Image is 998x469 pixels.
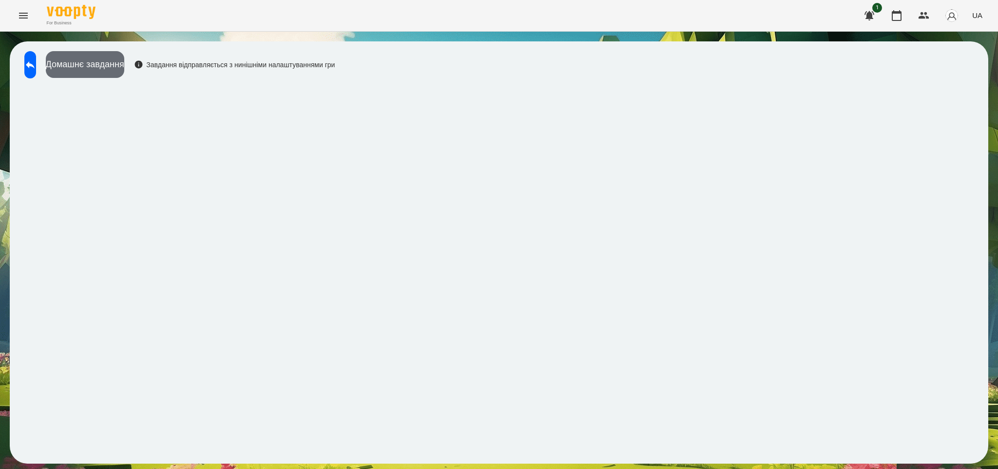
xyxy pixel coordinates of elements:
[134,60,335,70] div: Завдання відправляється з нинішніми налаштуваннями гри
[945,9,959,22] img: avatar_s.png
[12,4,35,27] button: Menu
[47,20,96,26] span: For Business
[872,3,882,13] span: 1
[968,6,986,24] button: UA
[972,10,982,20] span: UA
[47,5,96,19] img: Voopty Logo
[46,51,124,78] button: Домашнє завдання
